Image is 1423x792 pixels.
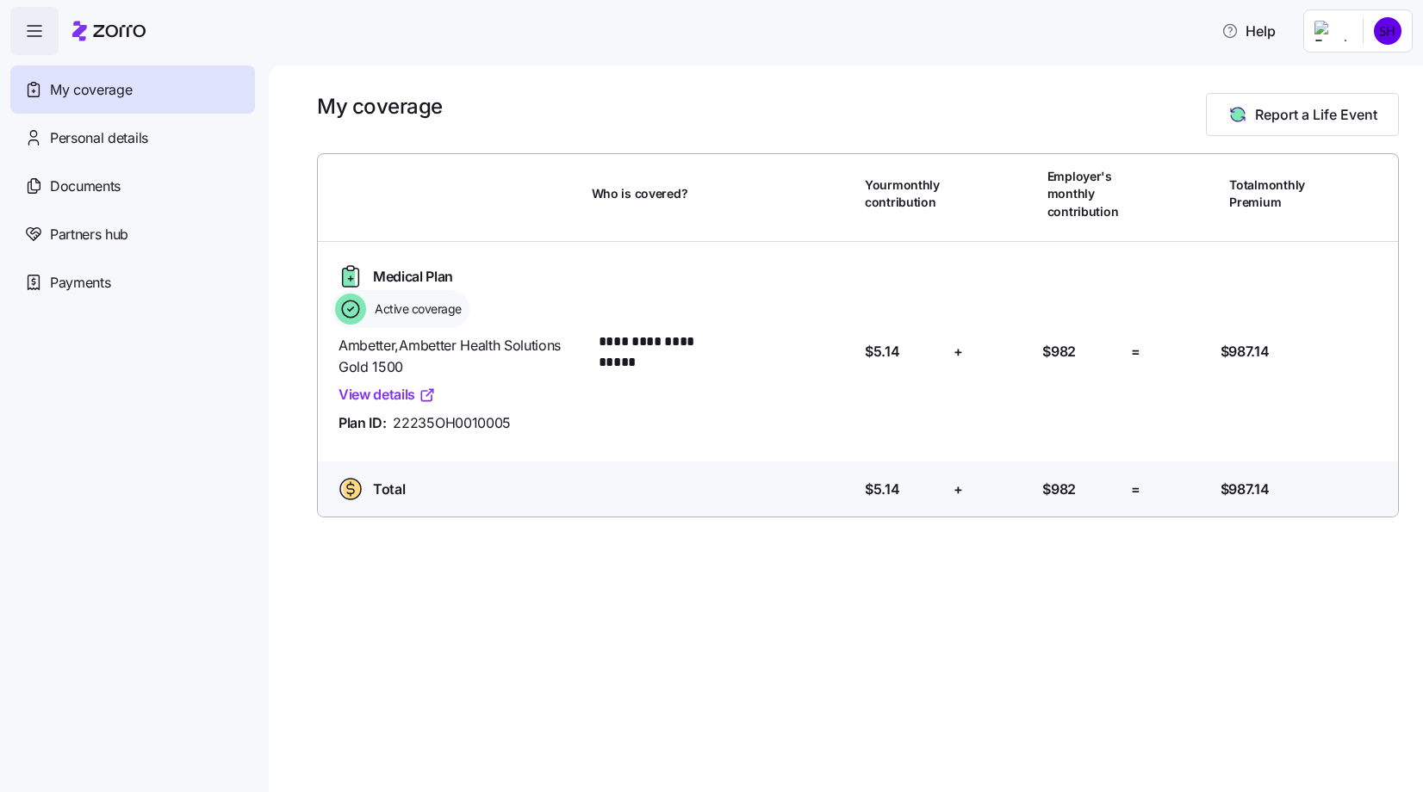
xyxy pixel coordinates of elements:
span: Plan ID: [339,412,386,434]
img: 5e3aaa543829ff2b37f461f6e8b75438 [1374,17,1401,45]
span: Documents [50,176,121,197]
button: Help [1208,14,1289,48]
span: Partners hub [50,224,128,245]
span: = [1131,479,1140,500]
a: View details [339,384,436,405]
span: Who is covered? [592,185,688,202]
span: Medical Plan [373,266,453,288]
a: Documents [10,162,255,210]
span: Total monthly Premium [1229,176,1307,212]
a: My coverage [10,65,255,114]
span: Ambetter , Ambetter Health Solutions Gold 1500 [339,335,578,378]
span: Help [1221,21,1276,41]
img: Employer logo [1314,21,1349,41]
span: $987.14 [1221,479,1270,500]
span: 22235OH0010005 [393,412,511,434]
button: Report a Life Event [1206,93,1399,136]
h1: My coverage [317,93,443,120]
span: $982 [1042,479,1076,500]
span: + [954,341,963,362]
span: + [954,479,963,500]
a: Payments [10,258,255,306]
span: Personal details [50,127,148,149]
span: Total [373,479,405,500]
span: Employer's monthly contribution [1047,168,1125,220]
span: Active coverage [370,300,462,318]
span: My coverage [50,79,132,101]
span: Report a Life Event [1255,104,1377,125]
span: $5.14 [865,479,899,500]
span: = [1131,341,1140,362]
span: Your monthly contribution [865,176,942,212]
span: Payments [50,272,110,294]
a: Partners hub [10,210,255,258]
span: $5.14 [865,341,899,362]
span: $982 [1042,341,1076,362]
span: $987.14 [1221,341,1270,362]
a: Personal details [10,114,255,162]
